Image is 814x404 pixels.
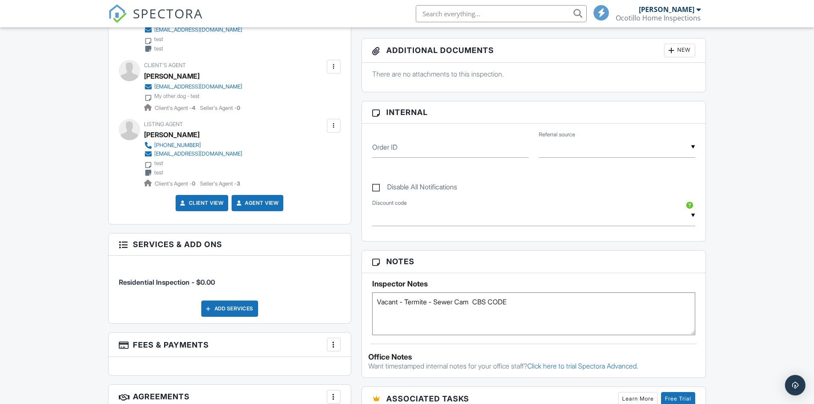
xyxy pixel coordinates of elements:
div: test [154,45,163,52]
li: Service: Residential Inspection [119,262,341,294]
p: Want timestamped internal notes for your office staff? [368,361,699,371]
a: SPECTORA [108,12,203,29]
div: Office Notes [368,353,699,361]
div: test [154,36,163,43]
label: Referral source [539,131,575,139]
a: [PERSON_NAME] [144,128,200,141]
p: There are no attachments to this inspection. [372,69,696,79]
input: Search everything... [416,5,587,22]
a: [EMAIL_ADDRESS][DOMAIN_NAME] [144,83,242,91]
h3: Fees & Payments [109,333,351,357]
span: SPECTORA [133,4,203,22]
label: Disable All Notifications [372,183,457,194]
a: [PHONE_NUMBER] [144,141,242,150]
a: [PERSON_NAME] [144,70,200,83]
span: Residential Inspection - $0.00 [119,278,215,286]
div: test [154,160,163,167]
textarea: Vacant - Termite - Sewer Cam CBS CODE [372,292,696,335]
div: Ocotillo Home Inspections [616,14,701,22]
span: Listing Agent [144,121,183,127]
label: Order ID [372,142,397,152]
div: My other dog - test [154,93,200,100]
div: test [154,169,163,176]
span: Client's Agent - [155,105,197,111]
label: Discount code [372,199,407,207]
img: The Best Home Inspection Software - Spectora [108,4,127,23]
strong: 0 [192,180,195,187]
h5: Inspector Notes [372,280,696,288]
span: Client's Agent - [155,180,197,187]
div: Add Services [201,301,258,317]
a: [EMAIL_ADDRESS][DOMAIN_NAME] [144,150,242,158]
div: [PHONE_NUMBER] [154,142,201,149]
span: Seller's Agent - [200,105,240,111]
h3: Additional Documents [362,38,706,63]
strong: 3 [237,180,240,187]
a: Click here to trial Spectora Advanced. [527,362,638,370]
span: Seller's Agent - [200,180,240,187]
div: New [664,44,695,57]
h3: Notes [362,251,706,273]
div: [EMAIL_ADDRESS][DOMAIN_NAME] [154,150,242,157]
div: [EMAIL_ADDRESS][DOMAIN_NAME] [154,83,242,90]
a: Agent View [235,199,279,207]
h3: Services & Add ons [109,233,351,256]
strong: 4 [192,105,195,111]
div: Open Intercom Messenger [785,375,805,395]
a: Client View [179,199,224,207]
strong: 0 [237,105,240,111]
div: [PERSON_NAME] [639,5,694,14]
h3: Internal [362,101,706,124]
span: Client's Agent [144,62,186,68]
